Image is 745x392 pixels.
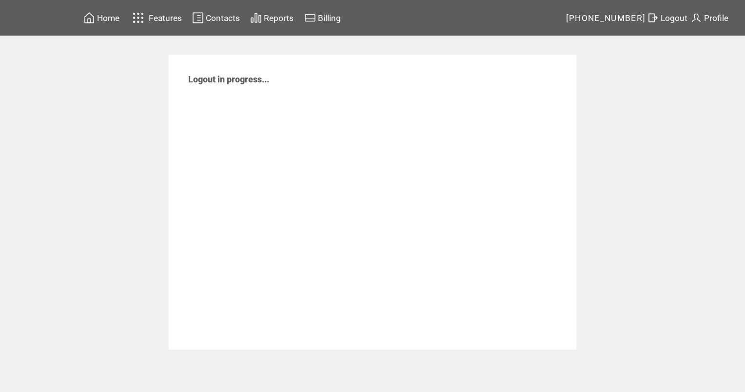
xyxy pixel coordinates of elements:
[188,74,269,84] span: Logout in progress...
[661,13,687,23] span: Logout
[206,13,240,23] span: Contacts
[647,12,659,24] img: exit.svg
[191,10,241,25] a: Contacts
[566,13,646,23] span: [PHONE_NUMBER]
[149,13,182,23] span: Features
[704,13,728,23] span: Profile
[97,13,119,23] span: Home
[192,12,204,24] img: contacts.svg
[250,12,262,24] img: chart.svg
[646,10,689,25] a: Logout
[130,10,147,26] img: features.svg
[304,12,316,24] img: creidtcard.svg
[249,10,295,25] a: Reports
[303,10,342,25] a: Billing
[318,13,341,23] span: Billing
[689,10,730,25] a: Profile
[690,12,702,24] img: profile.svg
[128,8,183,27] a: Features
[264,13,294,23] span: Reports
[82,10,121,25] a: Home
[83,12,95,24] img: home.svg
